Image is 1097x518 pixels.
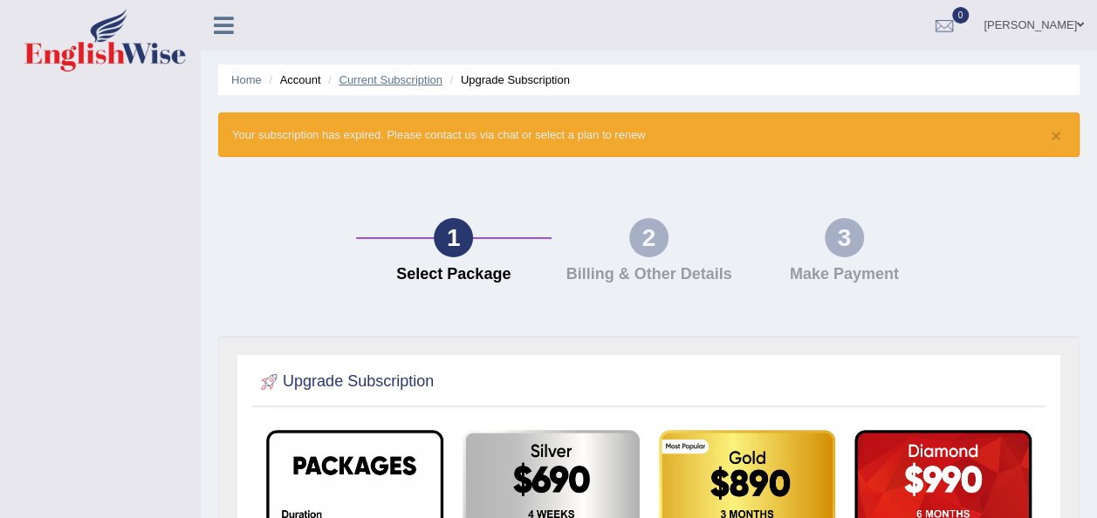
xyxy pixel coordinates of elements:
[257,369,434,395] h2: Upgrade Subscription
[629,218,668,257] div: 2
[434,218,473,257] div: 1
[560,266,738,283] h4: Billing & Other Details
[825,218,864,257] div: 3
[952,7,970,24] span: 0
[264,72,320,88] li: Account
[446,72,570,88] li: Upgrade Subscription
[218,112,1080,157] div: Your subscription has expired. Please contact us via chat or select a plan to renew
[1051,126,1061,145] button: ×
[755,266,933,283] h4: Make Payment
[339,73,442,86] a: Current Subscription
[365,266,543,283] h4: Select Package
[231,73,262,86] a: Home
